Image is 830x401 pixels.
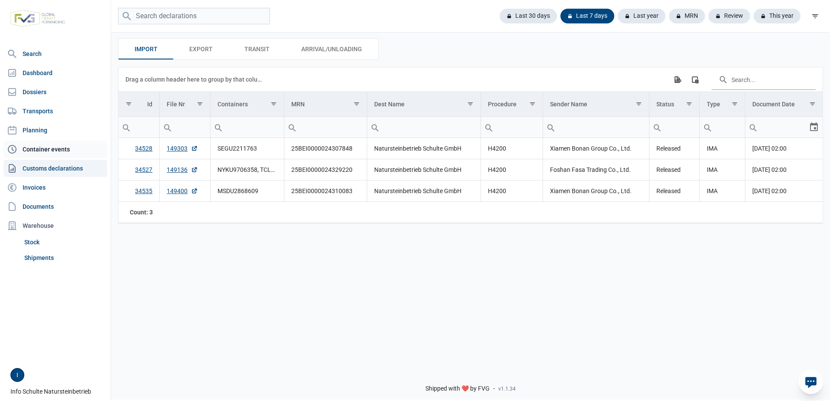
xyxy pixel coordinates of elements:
input: Filter cell [119,117,159,138]
input: Filter cell [649,117,699,138]
span: Show filter options for column 'Sender Name' [636,101,642,107]
div: Id Count: 3 [125,208,153,217]
td: Column Dest Name [367,92,481,117]
div: Drag a column header here to group by that column [125,72,265,86]
td: Column Id [119,92,160,117]
td: Natursteinbetrieb Schulte GmbH [367,138,481,159]
span: Show filter options for column 'Status' [686,101,692,107]
div: Dest Name [374,101,405,108]
td: Filter cell [481,117,543,138]
div: Warehouse [3,217,107,234]
span: v1.1.34 [498,385,516,392]
img: FVG - Global freight forwarding [7,7,69,30]
div: Data grid with 3 rows and 10 columns [119,67,823,223]
div: Status [656,101,674,108]
a: Customs declarations [3,160,107,177]
input: Search declarations [118,8,270,25]
span: Show filter options for column 'Containers' [270,101,277,107]
td: H4200 [481,138,543,159]
div: Column Chooser [687,72,703,87]
span: Show filter options for column 'Document Date' [809,101,816,107]
a: 34527 [135,166,152,173]
td: 25BEI0000024307848 [284,138,367,159]
td: Released [649,159,699,181]
td: Foshan Fasa Trading Co., Ltd. [543,159,649,181]
div: Search box [211,117,226,138]
a: Shipments [21,250,107,266]
td: Filter cell [119,117,160,138]
a: Stock [21,234,107,250]
input: Filter cell [481,117,543,138]
a: 149303 [167,144,198,153]
div: MRN [291,101,305,108]
input: Filter cell [284,117,367,138]
td: Released [649,138,699,159]
a: Search [3,45,107,62]
td: Xiamen Bonan Group Co., Ltd. [543,181,649,202]
td: Natursteinbetrieb Schulte GmbH [367,181,481,202]
span: Show filter options for column 'File Nr' [197,101,203,107]
div: Containers [217,101,248,108]
td: 25BEI0000024310083 [284,181,367,202]
span: SEGU2211763 [217,145,257,152]
div: MRN [669,9,705,23]
span: Import [135,44,158,54]
span: MSDU2868609 [217,187,258,194]
td: IMA [699,181,745,202]
div: Last 30 days [500,9,557,23]
div: Data grid toolbar [125,67,816,92]
span: Show filter options for column 'Procedure' [529,101,536,107]
div: Procedure [488,101,517,108]
input: Filter cell [745,117,809,138]
div: Export all data to Excel [669,72,685,87]
a: Dossiers [3,83,107,101]
td: Column Containers [210,92,284,117]
a: Container events [3,141,107,158]
span: Show filter options for column 'Id' [125,101,132,107]
input: Filter cell [367,117,481,138]
div: Review [708,9,750,23]
div: Search box [119,117,134,138]
div: Search box [700,117,715,138]
span: Show filter options for column 'Type' [731,101,738,107]
a: Invoices [3,179,107,196]
td: Released [649,181,699,202]
a: Transports [3,102,107,120]
input: Filter cell [700,117,745,138]
input: Filter cell [543,117,649,138]
td: H4200 [481,159,543,181]
div: Search box [649,117,665,138]
div: Search box [481,117,497,138]
a: Documents [3,198,107,215]
div: Search box [284,117,300,138]
td: Filter cell [745,117,823,138]
td: IMA [699,138,745,159]
span: NYKU9706358, TCLU7653392 [217,166,299,173]
td: Column Document Date [745,92,823,117]
td: 25BEI0000024329220 [284,159,367,181]
td: Xiamen Bonan Group Co., Ltd. [543,138,649,159]
td: Natursteinbetrieb Schulte GmbH [367,159,481,181]
td: Column Sender Name [543,92,649,117]
div: File Nr [167,101,185,108]
input: Filter cell [160,117,210,138]
td: IMA [699,159,745,181]
span: [DATE] 02:00 [752,187,787,194]
div: Type [707,101,720,108]
td: Column File Nr [160,92,210,117]
td: Column Status [649,92,699,117]
a: 34535 [135,187,152,194]
div: Last 7 days [560,9,614,23]
div: filter [807,8,823,24]
input: Filter cell [211,117,284,138]
div: Search box [543,117,559,138]
div: Id [147,101,152,108]
td: Column Type [699,92,745,117]
td: Column Procedure [481,92,543,117]
div: Sender Name [550,101,587,108]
